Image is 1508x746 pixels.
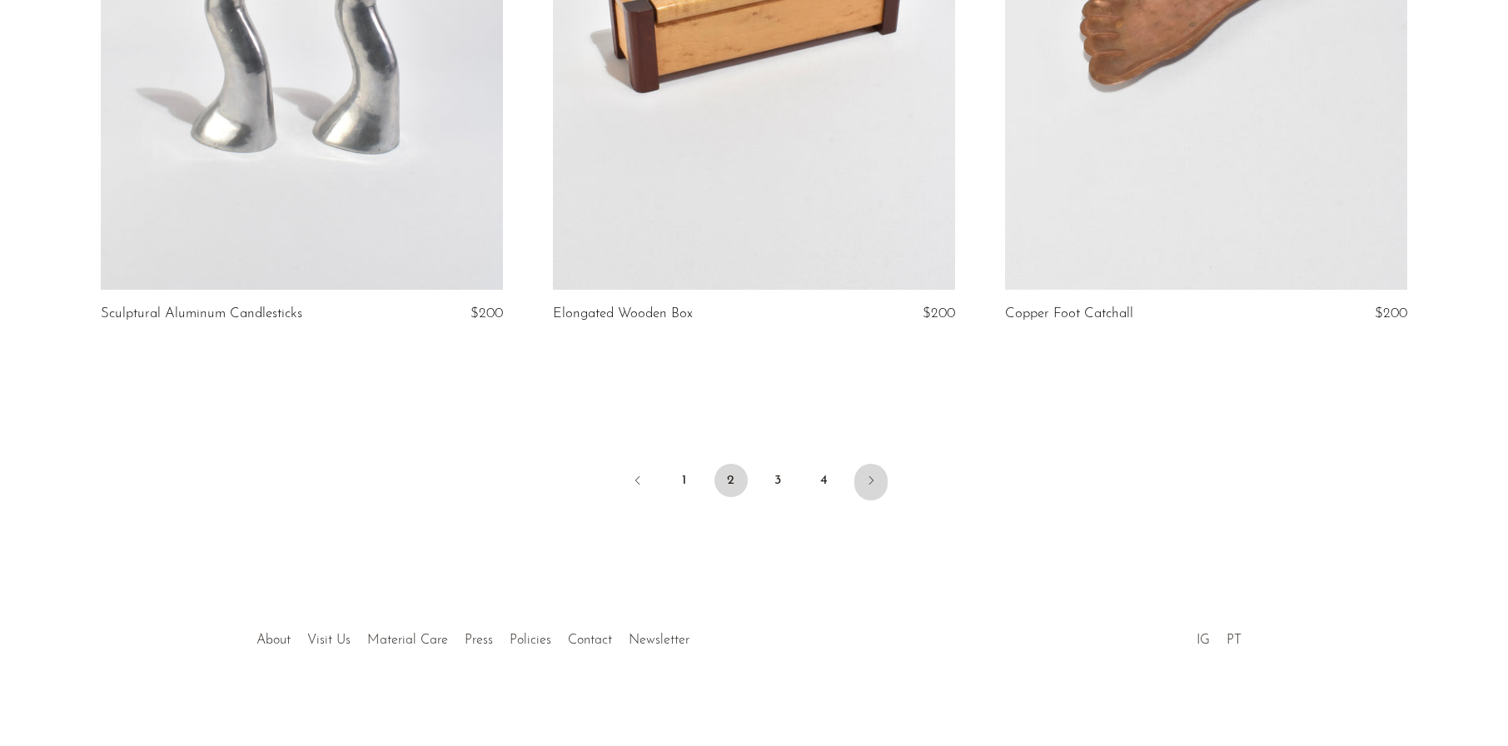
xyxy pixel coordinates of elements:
[808,464,841,497] a: 4
[510,634,551,647] a: Policies
[470,306,503,321] span: $200
[854,464,888,500] a: Next
[1197,634,1210,647] a: IG
[923,306,955,321] span: $200
[1005,306,1133,321] a: Copper Foot Catchall
[248,620,698,652] ul: Quick links
[367,634,448,647] a: Material Care
[256,634,291,647] a: About
[1227,634,1242,647] a: PT
[714,464,748,497] span: 2
[668,464,701,497] a: 1
[1375,306,1407,321] span: $200
[761,464,794,497] a: 3
[1188,620,1250,652] ul: Social Medias
[621,464,654,500] a: Previous
[307,634,351,647] a: Visit Us
[465,634,493,647] a: Press
[568,634,612,647] a: Contact
[101,306,302,321] a: Sculptural Aluminum Candlesticks
[553,306,693,321] a: Elongated Wooden Box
